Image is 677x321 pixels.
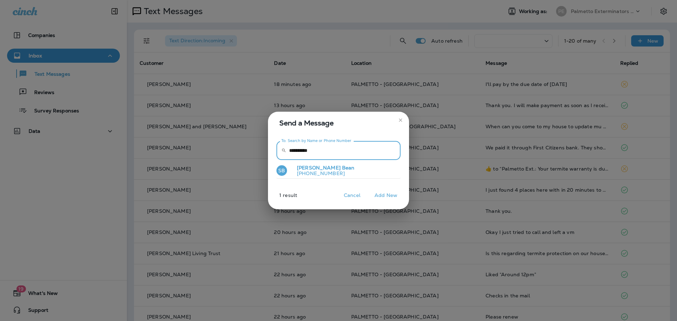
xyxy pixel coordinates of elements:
[279,117,401,129] span: Send a Message
[371,190,401,201] button: Add New
[276,165,287,176] div: SB
[265,192,297,204] p: 1 result
[276,163,401,179] button: SB[PERSON_NAME] Bean[PHONE_NUMBER]
[281,138,352,143] label: To: Search by Name or Phone Number
[395,115,406,126] button: close
[342,165,355,171] span: Bean
[339,190,365,201] button: Cancel
[291,171,355,176] p: [PHONE_NUMBER]
[297,165,341,171] span: [PERSON_NAME]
